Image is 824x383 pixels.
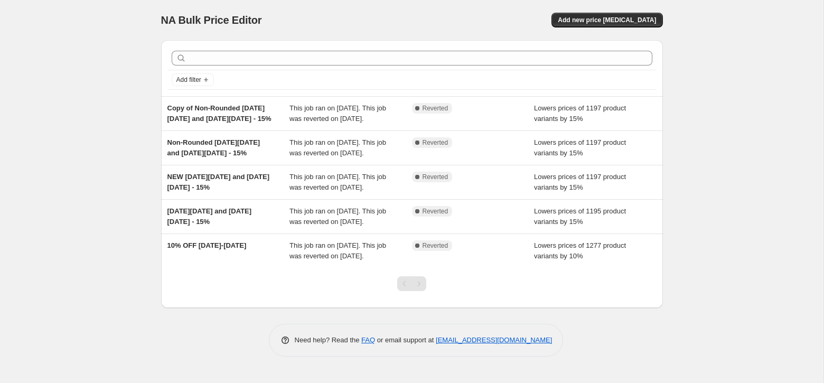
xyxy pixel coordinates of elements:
[289,207,386,226] span: This job ran on [DATE]. This job was reverted on [DATE].
[361,336,375,344] a: FAQ
[289,138,386,157] span: This job ran on [DATE]. This job was reverted on [DATE].
[423,173,448,181] span: Reverted
[172,73,214,86] button: Add filter
[534,173,626,191] span: Lowers prices of 1197 product variants by 15%
[397,276,426,291] nav: Pagination
[289,104,386,123] span: This job ran on [DATE]. This job was reverted on [DATE].
[551,13,662,27] button: Add new price [MEDICAL_DATA]
[436,336,552,344] a: [EMAIL_ADDRESS][DOMAIN_NAME]
[534,241,626,260] span: Lowers prices of 1277 product variants by 10%
[289,173,386,191] span: This job ran on [DATE]. This job was reverted on [DATE].
[167,138,260,157] span: Non-Rounded [DATE][DATE] and [DATE][DATE] - 15%
[161,14,262,26] span: NA Bulk Price Editor
[423,241,448,250] span: Reverted
[423,104,448,113] span: Reverted
[167,173,270,191] span: NEW [DATE][DATE] and [DATE][DATE] - 15%
[558,16,656,24] span: Add new price [MEDICAL_DATA]
[167,207,252,226] span: [DATE][DATE] and [DATE][DATE] - 15%
[534,138,626,157] span: Lowers prices of 1197 product variants by 15%
[289,241,386,260] span: This job ran on [DATE]. This job was reverted on [DATE].
[176,76,201,84] span: Add filter
[375,336,436,344] span: or email support at
[423,138,448,147] span: Reverted
[534,207,626,226] span: Lowers prices of 1195 product variants by 15%
[167,241,247,249] span: 10% OFF [DATE]-[DATE]
[423,207,448,216] span: Reverted
[534,104,626,123] span: Lowers prices of 1197 product variants by 15%
[167,104,271,123] span: Copy of Non-Rounded [DATE][DATE] and [DATE][DATE] - 15%
[295,336,362,344] span: Need help? Read the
